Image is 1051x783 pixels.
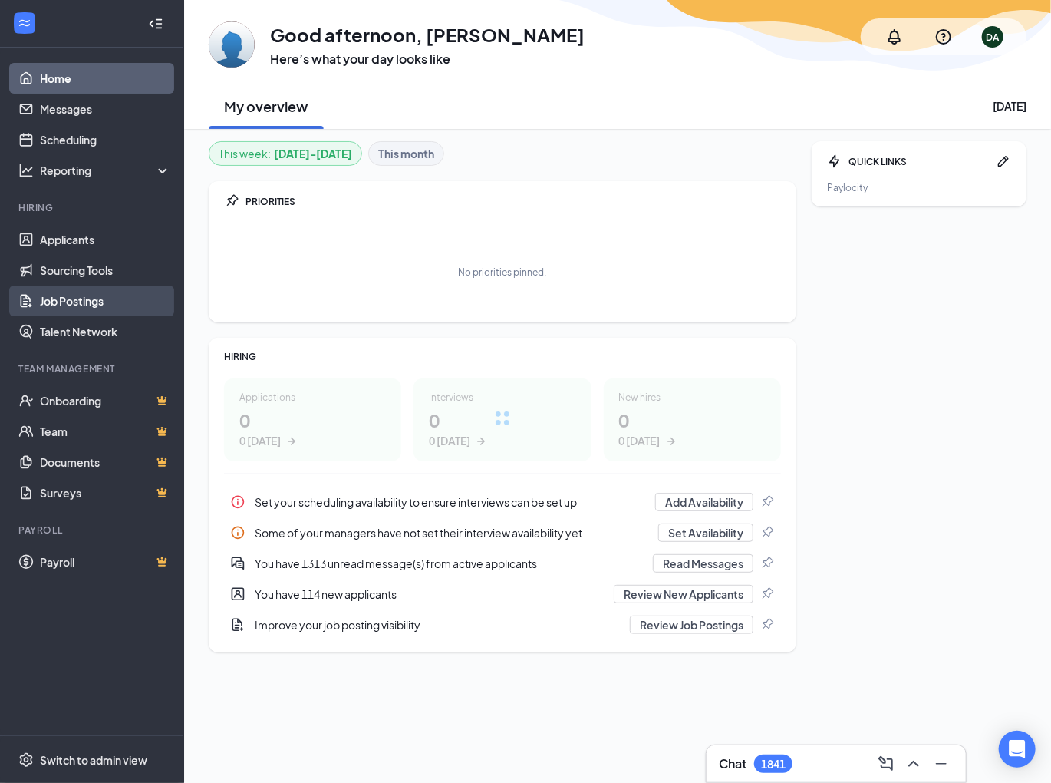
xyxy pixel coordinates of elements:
a: UserEntityYou have 114 new applicantsReview New ApplicantsPin [224,579,781,610]
a: Applicants [40,224,171,255]
svg: Info [230,494,245,510]
svg: Pin [759,525,775,540]
div: PRIORITIES [245,195,781,208]
a: Sourcing Tools [40,255,171,286]
svg: Pin [759,494,775,510]
div: Reporting [40,163,172,178]
a: InfoSome of your managers have not set their interview availability yetSet AvailabilityPin [224,517,781,548]
a: SurveysCrown [40,477,171,508]
div: This week : [219,145,352,162]
svg: DoubleChatActive [230,556,245,571]
button: ChevronUp [901,752,926,776]
svg: Pin [759,586,775,602]
a: Home [40,63,171,94]
b: [DATE] - [DATE] [274,145,352,162]
a: InfoSet your scheduling availability to ensure interviews can be set upAdd AvailabilityPin [224,487,781,517]
a: Messages [40,94,171,124]
svg: Bolt [827,154,842,169]
b: This month [378,145,434,162]
div: Hiring [18,201,168,214]
a: DoubleChatActiveYou have 1313 unread message(s) from active applicantsRead MessagesPin [224,548,781,579]
a: PayrollCrown [40,547,171,577]
button: Read Messages [653,554,753,573]
a: TeamCrown [40,416,171,447]
div: Team Management [18,362,168,375]
div: Improve your job posting visibility [255,617,621,633]
svg: Info [230,525,245,540]
svg: Settings [18,752,34,768]
svg: Pin [759,617,775,633]
div: Set your scheduling availability to ensure interviews can be set up [255,494,646,510]
div: You have 114 new applicants [224,579,781,610]
a: Paylocity [827,181,1011,194]
div: You have 1313 unread message(s) from active applicants [255,556,644,571]
h2: My overview [225,97,308,116]
h3: Here’s what your day looks like [270,51,585,68]
a: DocumentsCrown [40,447,171,477]
svg: WorkstreamLogo [17,15,32,31]
div: Payroll [18,524,168,537]
button: Minimize [929,752,954,776]
svg: ChevronUp [904,755,923,773]
button: ComposeMessage [874,752,898,776]
div: No priorities pinned. [459,266,547,279]
div: HIRING [224,350,781,363]
a: Scheduling [40,124,171,155]
svg: Analysis [18,163,34,178]
div: Switch to admin view [40,752,147,768]
svg: Collapse [148,16,163,31]
svg: Pen [996,154,1011,169]
button: Set Availability [658,524,753,542]
svg: Pin [759,556,775,571]
svg: QuestionInfo [934,28,953,46]
svg: UserEntity [230,586,245,602]
h1: Good afternoon, [PERSON_NAME] [270,21,585,48]
a: Job Postings [40,286,171,316]
a: DocumentAddImprove your job posting visibilityReview Job PostingsPin [224,610,781,640]
div: QUICK LINKS [848,155,990,168]
a: OnboardingCrown [40,385,171,416]
div: Some of your managers have not set their interview availability yet [255,525,649,540]
h3: Chat [719,755,746,772]
svg: Pin [224,193,239,209]
svg: Notifications [885,28,904,46]
div: You have 114 new applicants [255,586,605,602]
button: Review Job Postings [630,616,753,634]
img: Dee Athwal [209,21,255,68]
svg: ComposeMessage [877,755,895,773]
div: Improve your job posting visibility [224,610,781,640]
button: Add Availability [655,493,753,511]
div: Open Intercom Messenger [999,731,1036,768]
div: You have 1313 unread message(s) from active applicants [224,548,781,579]
a: Talent Network [40,316,171,347]
button: Review New Applicants [614,585,753,603]
div: [DATE] [993,98,1026,114]
svg: DocumentAdd [230,617,245,633]
svg: Minimize [932,755,951,773]
div: 1841 [761,758,786,771]
div: Some of your managers have not set their interview availability yet [224,517,781,548]
div: DA [987,31,1000,44]
div: Set your scheduling availability to ensure interviews can be set up [224,487,781,517]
